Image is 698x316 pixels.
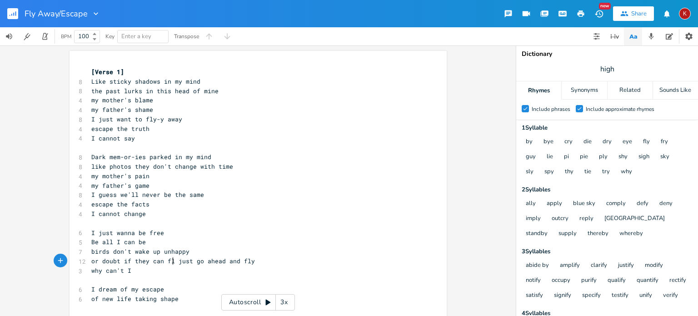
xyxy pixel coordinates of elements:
[526,230,548,238] button: standby
[679,3,691,24] button: K
[91,210,146,218] span: I cannot change
[105,34,115,39] div: Key
[588,230,608,238] button: thereby
[564,153,569,161] button: pi
[532,106,570,112] div: Include phrases
[91,257,255,265] span: or doubt if they can fl just go ahead and fly
[573,200,595,208] button: blue sky
[602,168,610,176] button: try
[608,277,626,285] button: qualify
[91,96,153,104] span: my mother's blame
[552,215,568,223] button: outcry
[653,81,698,100] div: Sounds Like
[121,32,151,40] span: Enter a key
[91,200,150,208] span: escape the facts
[618,153,628,161] button: shy
[631,10,647,18] div: Share
[526,277,541,285] button: notify
[600,64,614,75] span: high
[554,292,571,300] button: signify
[659,200,673,208] button: deny
[623,138,632,146] button: eye
[221,294,295,311] div: Autoscroll
[603,138,612,146] button: dry
[526,262,549,270] button: abide by
[91,181,150,190] span: my father's game
[637,277,658,285] button: quantify
[661,138,668,146] button: fry
[584,168,591,176] button: tie
[639,292,652,300] button: unify
[91,68,124,76] span: [Verse 1]
[91,87,219,95] span: the past lurks in this head of mine
[174,34,199,39] div: Transpose
[562,81,607,100] div: Synonyms
[544,168,554,176] button: spy
[582,292,601,300] button: specify
[25,10,88,18] span: Fly Away/Escape
[606,200,626,208] button: comply
[660,153,669,161] button: sky
[522,249,693,255] div: 3 Syllable s
[543,138,553,146] button: bye
[276,294,292,311] div: 3x
[621,168,632,176] button: why
[91,162,233,171] span: like photos they don't change with time
[91,125,150,133] span: escape the truth
[591,262,607,270] button: clarify
[679,8,691,20] div: kerynlee24
[526,153,536,161] button: guy
[599,153,608,161] button: ply
[583,138,592,146] button: die
[619,230,643,238] button: whereby
[522,51,693,57] div: Dictionary
[91,115,182,123] span: I just want to fly-y away
[91,229,164,237] span: I just wanna be free
[586,106,654,112] div: Include approximate rhymes
[91,134,135,142] span: I cannot say
[604,215,665,223] button: [GEOGRAPHIC_DATA]
[580,153,588,161] button: pie
[522,125,693,131] div: 1 Syllable
[61,34,71,39] div: BPM
[91,285,164,293] span: I dream of my escape
[599,3,611,10] div: New
[91,77,200,85] span: Like sticky shadows in my mind
[91,105,153,114] span: my father's shame
[564,138,573,146] button: cry
[91,247,189,256] span: birds don't wake up unhappy
[547,200,562,208] button: apply
[613,6,654,21] button: Share
[516,81,561,100] div: Rhymes
[612,292,628,300] button: testify
[558,230,577,238] button: supply
[638,153,649,161] button: sigh
[522,187,693,193] div: 2 Syllable s
[565,168,573,176] button: thy
[91,191,204,199] span: I guess we'll never be the same
[547,153,553,161] button: lie
[637,200,648,208] button: defy
[608,81,653,100] div: Related
[526,168,533,176] button: sly
[91,153,211,161] span: Dark mem-or-ies parked in my mind
[91,172,150,180] span: my mother's pain
[526,200,536,208] button: ally
[579,215,593,223] button: reply
[526,215,541,223] button: imply
[91,238,146,246] span: Be all I can be
[526,138,533,146] button: by
[560,262,580,270] button: amplify
[663,292,678,300] button: verify
[643,138,650,146] button: fly
[645,262,663,270] button: modify
[91,295,179,303] span: of new life taking shape
[552,277,570,285] button: occupy
[91,266,131,275] span: why can't I
[526,292,543,300] button: satisfy
[590,5,608,22] button: New
[669,277,686,285] button: rectify
[581,277,597,285] button: purify
[618,262,634,270] button: justify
